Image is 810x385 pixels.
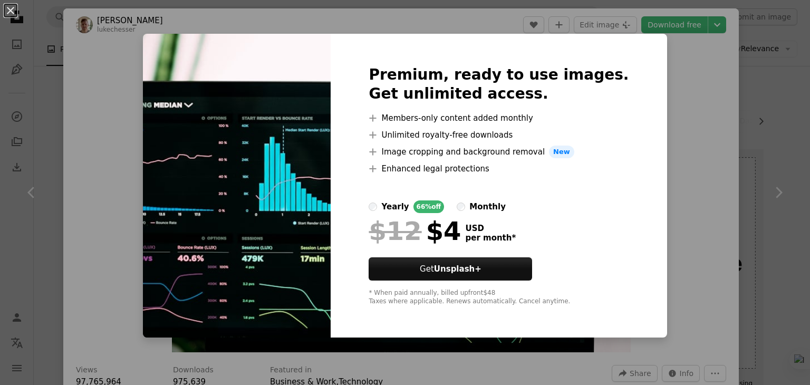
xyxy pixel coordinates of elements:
[369,146,629,158] li: Image cropping and background removal
[369,257,532,281] button: GetUnsplash+
[413,200,445,213] div: 66% off
[465,224,516,233] span: USD
[369,203,377,211] input: yearly66%off
[143,34,331,338] img: photo-1551288049-bebda4e38f71
[457,203,465,211] input: monthly
[434,264,481,274] strong: Unsplash+
[369,217,461,245] div: $4
[369,217,421,245] span: $12
[369,65,629,103] h2: Premium, ready to use images. Get unlimited access.
[369,162,629,175] li: Enhanced legal protections
[369,112,629,124] li: Members-only content added monthly
[549,146,574,158] span: New
[465,233,516,243] span: per month *
[369,289,629,306] div: * When paid annually, billed upfront $48 Taxes where applicable. Renews automatically. Cancel any...
[469,200,506,213] div: monthly
[381,200,409,213] div: yearly
[369,129,629,141] li: Unlimited royalty-free downloads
